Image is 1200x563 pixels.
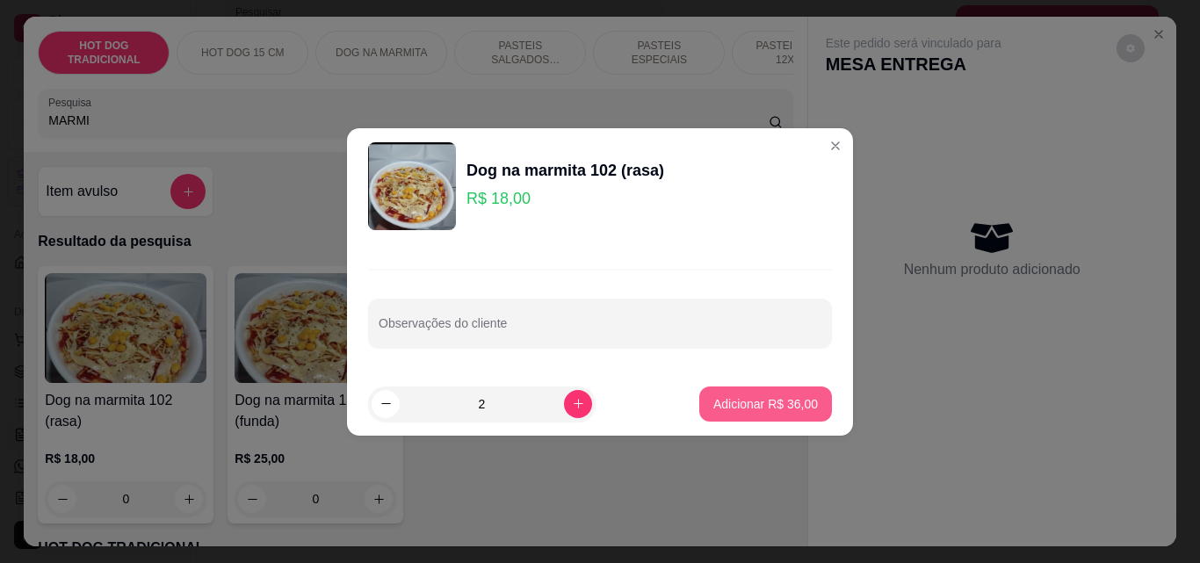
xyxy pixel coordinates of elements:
button: Close [821,132,849,160]
input: Observações do cliente [379,321,821,339]
p: Adicionar R$ 36,00 [713,395,818,413]
button: increase-product-quantity [564,390,592,418]
p: R$ 18,00 [466,186,664,211]
button: decrease-product-quantity [372,390,400,418]
button: Adicionar R$ 36,00 [699,386,832,422]
img: product-image [368,142,456,230]
div: Dog na marmita 102 (rasa) [466,158,664,183]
